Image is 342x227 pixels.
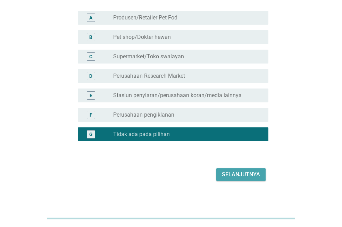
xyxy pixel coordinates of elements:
[113,92,242,99] label: Stasiun penyiaran/perusahaan koran/media lainnya
[89,53,92,60] div: C
[222,170,260,179] div: Selanjutnya
[113,111,174,118] label: Perusahaan pengiklanan
[89,33,92,41] div: B
[113,34,171,41] label: Pet shop/Dokter hewan
[89,131,93,138] div: G
[216,168,266,181] button: Selanjutnya
[113,73,185,79] label: Perusahaan Research Market
[113,53,184,60] label: Supermarket/Toko swalayan
[113,131,170,138] label: Tidak ada pada pilihan
[90,92,92,99] div: E
[90,111,92,118] div: F
[113,14,177,21] label: Produsen/Retailer Pet Fod
[89,14,92,21] div: A
[89,72,92,79] div: D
